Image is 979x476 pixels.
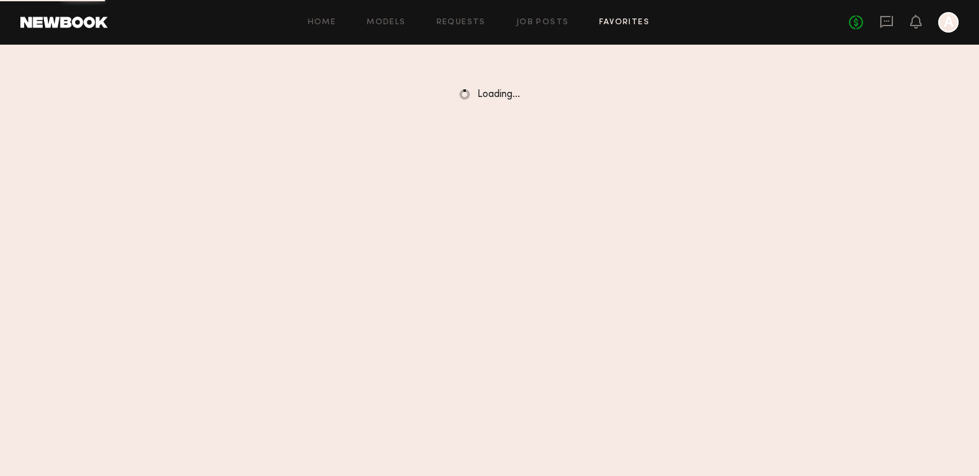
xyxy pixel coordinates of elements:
[516,19,569,27] a: Job Posts
[366,19,405,27] a: Models
[599,19,649,27] a: Favorites
[437,19,486,27] a: Requests
[938,12,959,33] a: A
[308,19,337,27] a: Home
[477,89,520,100] span: Loading…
